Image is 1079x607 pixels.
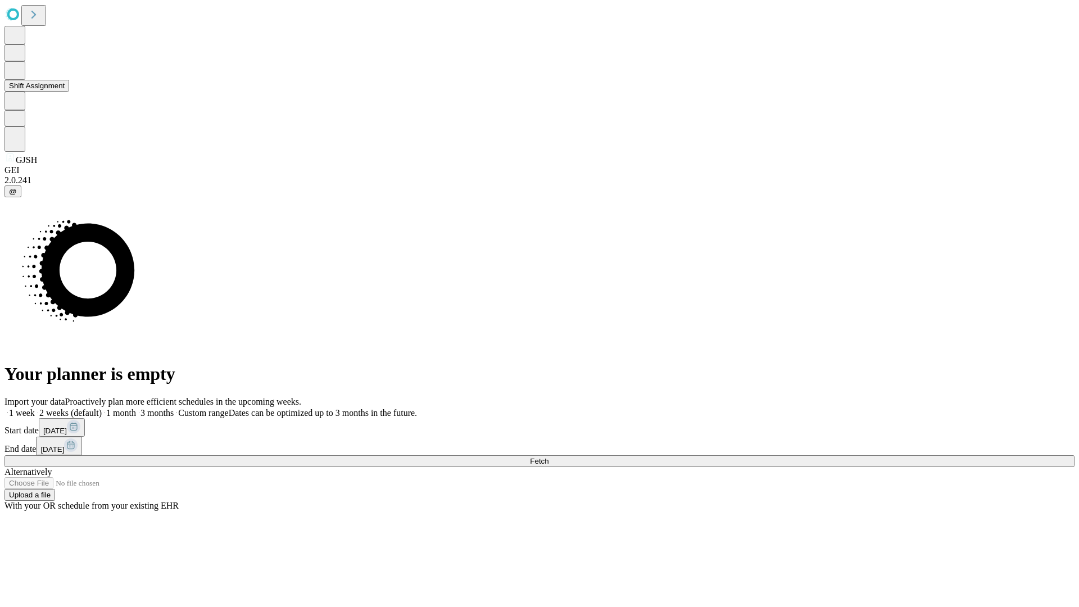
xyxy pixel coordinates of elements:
[9,187,17,196] span: @
[40,445,64,454] span: [DATE]
[43,427,67,435] span: [DATE]
[9,408,35,418] span: 1 week
[4,455,1075,467] button: Fetch
[4,501,179,510] span: With your OR schedule from your existing EHR
[39,408,102,418] span: 2 weeks (default)
[229,408,417,418] span: Dates can be optimized up to 3 months in the future.
[4,418,1075,437] div: Start date
[530,457,548,465] span: Fetch
[36,437,82,455] button: [DATE]
[4,80,69,92] button: Shift Assignment
[4,165,1075,175] div: GEI
[16,155,37,165] span: GJSH
[178,408,228,418] span: Custom range
[4,364,1075,384] h1: Your planner is empty
[39,418,85,437] button: [DATE]
[4,397,65,406] span: Import your data
[4,467,52,477] span: Alternatively
[140,408,174,418] span: 3 months
[4,175,1075,185] div: 2.0.241
[106,408,136,418] span: 1 month
[65,397,301,406] span: Proactively plan more efficient schedules in the upcoming weeks.
[4,437,1075,455] div: End date
[4,185,21,197] button: @
[4,489,55,501] button: Upload a file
